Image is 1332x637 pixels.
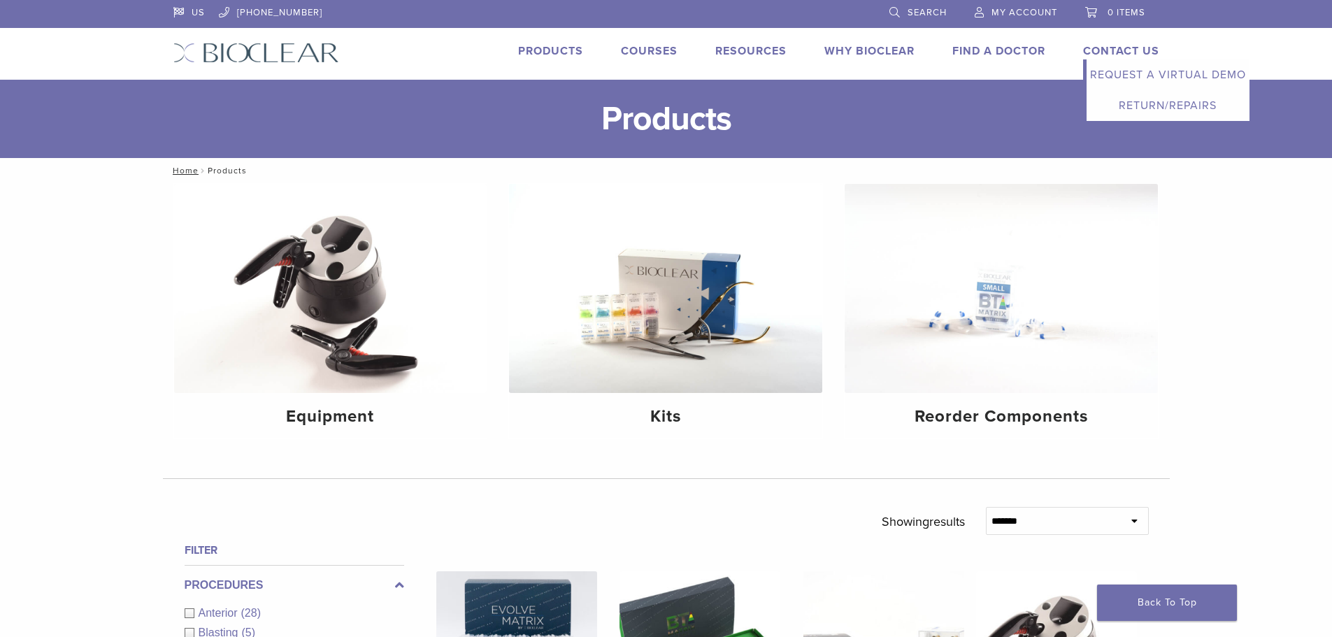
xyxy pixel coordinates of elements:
img: Bioclear [173,43,339,63]
label: Procedures [185,577,404,594]
a: Courses [621,44,678,58]
a: Contact Us [1083,44,1159,58]
a: Find A Doctor [952,44,1045,58]
a: Resources [715,44,787,58]
img: Equipment [174,184,487,393]
a: Reorder Components [845,184,1158,438]
a: Kits [509,184,822,438]
a: Return/Repairs [1087,90,1249,121]
a: Request a Virtual Demo [1087,59,1249,90]
span: Search [908,7,947,18]
h4: Kits [520,404,811,429]
img: Kits [509,184,822,393]
a: Back To Top [1097,585,1237,621]
a: Products [518,44,583,58]
span: My Account [991,7,1057,18]
a: Why Bioclear [824,44,915,58]
span: Anterior [199,607,241,619]
p: Showing results [882,507,965,536]
img: Reorder Components [845,184,1158,393]
span: 0 items [1108,7,1145,18]
span: (28) [241,607,261,619]
a: Equipment [174,184,487,438]
nav: Products [163,158,1170,183]
h4: Equipment [185,404,476,429]
h4: Filter [185,542,404,559]
span: / [199,167,208,174]
h4: Reorder Components [856,404,1147,429]
a: Home [169,166,199,176]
